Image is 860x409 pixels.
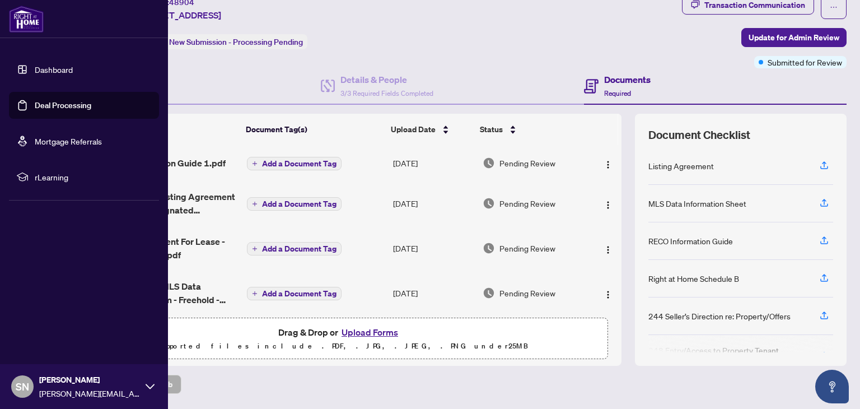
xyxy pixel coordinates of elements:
span: SN [16,379,29,394]
a: Dashboard [35,64,73,75]
span: ellipsis [830,3,838,11]
span: plus [252,161,258,166]
div: Right at Home Schedule B [648,272,739,285]
span: Pending Review [499,242,555,254]
th: (4) File Name [97,114,241,145]
a: Deal Processing [35,100,91,110]
img: Logo [604,160,613,169]
h4: Documents [604,73,651,86]
span: plus [252,246,258,252]
span: [PERSON_NAME] [39,374,140,386]
img: Document Status [483,242,495,254]
a: Mortgage Referrals [35,136,102,146]
span: Submitted for Review [768,56,842,68]
button: Add a Document Tag [247,197,342,211]
img: Logo [604,201,613,210]
span: Drag & Drop orUpload FormsSupported files include .PDF, .JPG, .JPEG, .PNG under25MB [72,318,607,360]
span: Add a Document Tag [262,290,336,298]
span: PropTx - 296 - MLS Data Information Form - Freehold - Lease_Sub-Lease 1.pdf [102,280,239,306]
img: logo [9,6,44,32]
button: Add a Document Tag [247,157,342,170]
span: Pending Review [499,197,555,210]
span: 3/3 Required Fields Completed [340,89,433,97]
button: Add a Document Tag [247,287,342,300]
div: RECO Information Guide [648,235,733,247]
th: Upload Date [386,114,475,145]
span: [PERSON_NAME][EMAIL_ADDRESS][DOMAIN_NAME] [39,387,140,399]
button: Logo [599,154,617,172]
img: Document Status [483,197,495,210]
p: Supported files include .PDF, .JPG, .JPEG, .PNG under 25 MB [79,340,601,353]
button: Add a Document Tag [247,242,342,255]
span: Add a Document Tag [262,245,336,253]
span: Document Checklist [648,127,750,143]
button: Upload Forms [338,325,401,340]
span: Add a Document Tag [262,200,336,208]
h4: Details & People [340,73,433,86]
span: [STREET_ADDRESS] [139,8,221,22]
div: Listing Agreement [648,160,714,172]
div: MLS Data Information Sheet [648,197,746,210]
td: [DATE] [389,181,478,226]
span: New Submission - Processing Pending [169,37,303,47]
span: Required [604,89,631,97]
button: Open asap [815,370,849,403]
span: rLearning [35,171,151,183]
button: Logo [599,194,617,212]
button: Add a Document Tag [247,286,342,301]
img: Logo [604,290,613,299]
span: Upload Date [391,123,436,136]
div: Status: [139,34,307,49]
button: Add a Document Tag [247,197,342,211]
span: Listing Agreement For Lease - Schedule A 6 1.pdf [102,235,239,262]
span: plus [252,201,258,207]
img: Document Status [483,287,495,299]
span: Add a Document Tag [262,160,336,168]
button: Add a Document Tag [247,156,342,171]
span: Pending Review [499,157,555,169]
span: Update for Admin Review [749,29,839,47]
img: Document Status [483,157,495,169]
button: Update for Admin Review [741,28,847,47]
button: Add a Document Tag [247,241,342,256]
span: Status [480,123,503,136]
span: Drag & Drop or [278,325,401,340]
div: 244 Seller’s Direction re: Property/Offers [648,310,791,322]
th: Document Tag(s) [241,114,386,145]
span: Ontario 272 - Listing Agreement - Landlord Designated Representation Agreement Authority to Offer... [102,190,239,217]
button: Logo [599,239,617,257]
td: [DATE] [389,271,478,315]
th: Status [475,114,587,145]
td: [DATE] [389,145,478,181]
span: plus [252,291,258,296]
button: Logo [599,284,617,302]
td: [DATE] [389,226,478,271]
span: Pending Review [499,287,555,299]
img: Logo [604,245,613,254]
